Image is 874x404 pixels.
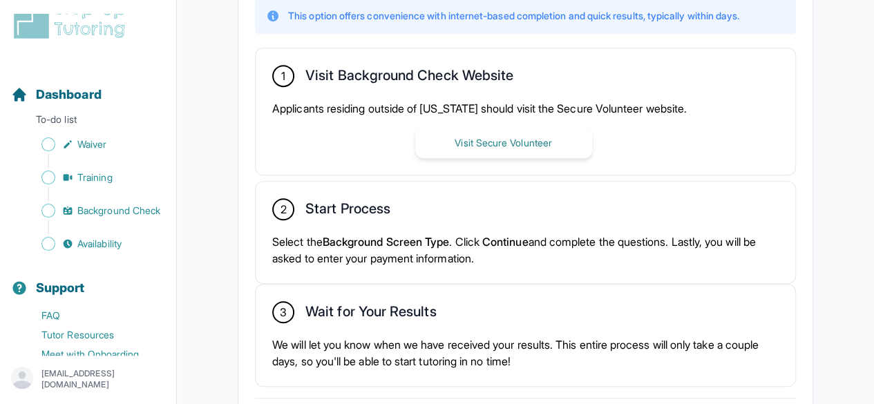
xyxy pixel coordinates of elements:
span: 3 [280,304,287,320]
h2: Wait for Your Results [305,303,436,325]
h2: Start Process [305,200,390,222]
a: Training [11,168,176,187]
a: Availability [11,234,176,253]
button: [EMAIL_ADDRESS][DOMAIN_NAME] [11,367,165,392]
a: Tutor Resources [11,325,176,345]
span: Availability [77,237,122,251]
span: Support [36,278,85,298]
a: Background Check [11,201,176,220]
p: This option offers convenience with internet-based completion and quick results, typically within... [288,9,739,23]
button: Support [6,256,171,303]
span: Dashboard [36,85,102,104]
span: 2 [280,201,286,218]
span: Continue [482,235,529,249]
p: To-do list [6,113,171,132]
p: Select the . Click and complete the questions. Lastly, you will be asked to enter your payment in... [272,233,779,267]
span: Waiver [77,137,106,151]
p: Applicants residing outside of [US_STATE] should visit the Secure Volunteer website. [272,100,779,117]
span: Background Check [77,204,160,218]
p: We will let you know when we have received your results. This entire process will only take a cou... [272,336,779,369]
a: Waiver [11,135,176,154]
a: Dashboard [11,85,102,104]
button: Visit Secure Volunteer [415,128,592,158]
a: Meet with Onboarding Support [11,345,176,378]
h2: Visit Background Check Website [305,67,513,89]
button: Dashboard [6,63,171,110]
span: Background Screen Type [323,235,450,249]
span: 1 [281,68,285,84]
a: FAQ [11,306,176,325]
a: Visit Secure Volunteer [415,135,592,149]
p: [EMAIL_ADDRESS][DOMAIN_NAME] [41,368,165,390]
span: Training [77,171,113,184]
